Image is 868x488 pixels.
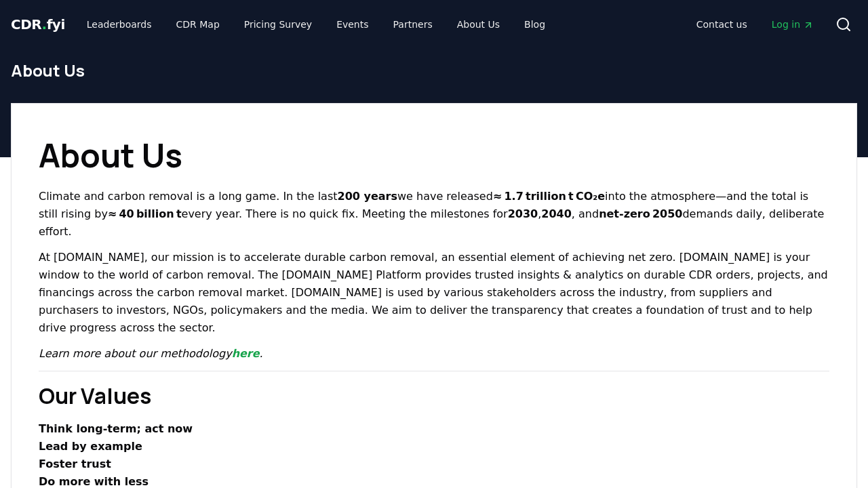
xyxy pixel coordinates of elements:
[11,16,65,33] span: CDR fyi
[446,12,511,37] a: About Us
[76,12,556,37] nav: Main
[108,207,182,220] strong: ≈ 40 billion t
[772,18,814,31] span: Log in
[39,475,149,488] strong: Do more with less
[39,249,829,337] p: At [DOMAIN_NAME], our mission is to accelerate durable carbon removal, an essential element of ac...
[39,380,829,412] h2: Our Values
[493,190,605,203] strong: ≈ 1.7 trillion t CO₂e
[76,12,163,37] a: Leaderboards
[233,12,323,37] a: Pricing Survey
[338,190,397,203] strong: 200 years
[686,12,758,37] a: Contact us
[508,207,538,220] strong: 2030
[11,60,857,81] h1: About Us
[232,347,260,360] a: here
[541,207,572,220] strong: 2040
[39,347,263,360] em: Learn more about our methodology .
[42,16,47,33] span: .
[382,12,443,37] a: Partners
[11,15,65,34] a: CDR.fyi
[39,457,111,470] strong: Foster trust
[165,12,231,37] a: CDR Map
[761,12,825,37] a: Log in
[39,440,142,453] strong: Lead by example
[39,188,829,241] p: Climate and carbon removal is a long game. In the last we have released into the atmosphere—and t...
[39,422,193,435] strong: Think long‑term; act now
[39,131,829,180] h1: About Us
[686,12,825,37] nav: Main
[513,12,556,37] a: Blog
[599,207,682,220] strong: net‑zero 2050
[325,12,379,37] a: Events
